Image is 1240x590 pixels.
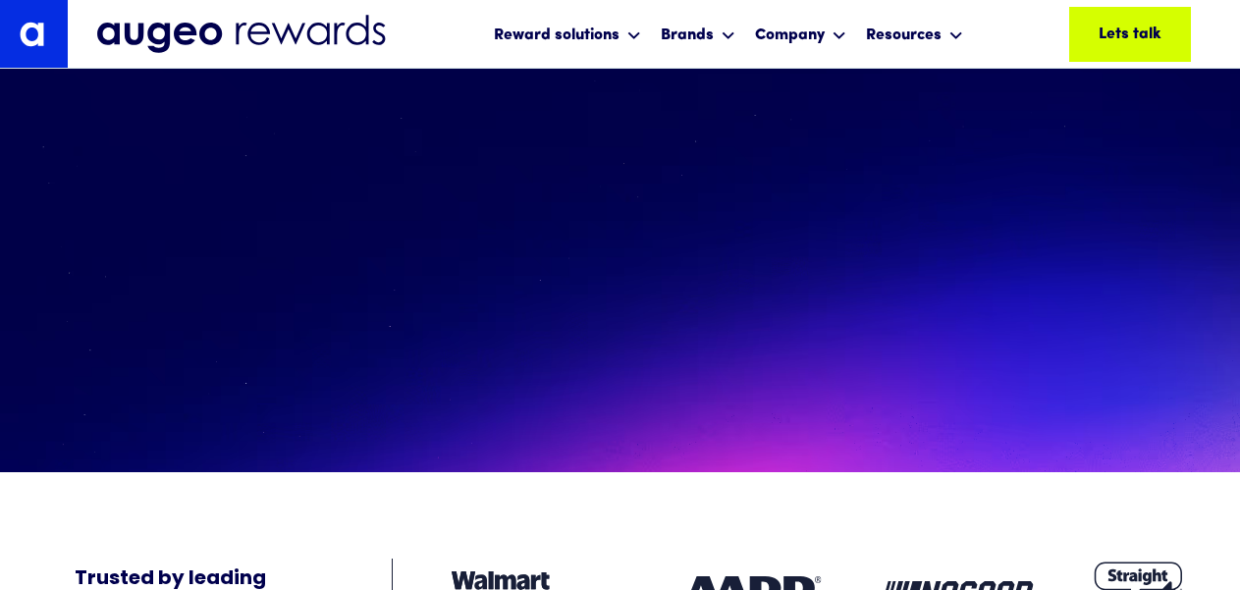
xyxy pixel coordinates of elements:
[866,24,942,47] div: Resources
[750,8,851,60] div: Company
[661,24,714,47] div: Brands
[494,24,620,47] div: Reward solutions
[656,8,740,60] div: Brands
[755,24,825,47] div: Company
[489,8,646,60] div: Reward solutions
[861,8,968,60] div: Resources
[1069,7,1191,62] a: Lets talk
